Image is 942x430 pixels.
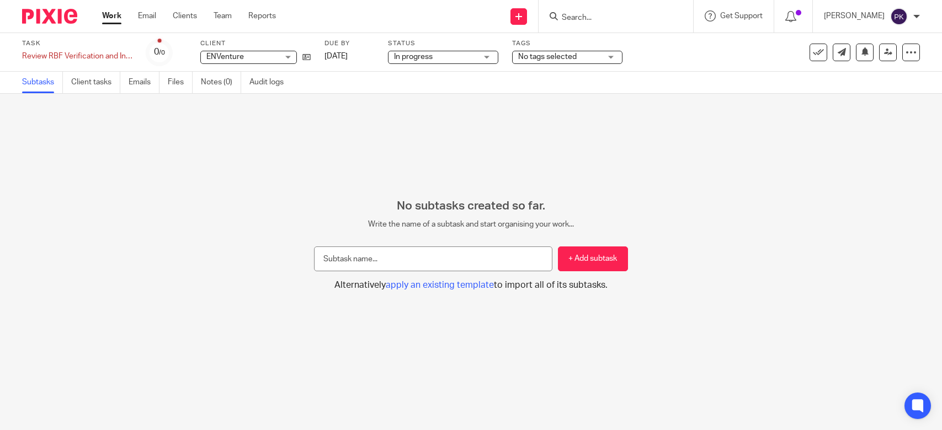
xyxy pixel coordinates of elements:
[138,10,156,21] a: Email
[388,39,498,48] label: Status
[386,281,494,289] span: apply an existing template
[314,219,628,230] p: Write the name of a subtask and start organising your work...
[201,72,241,93] a: Notes (0)
[824,10,885,21] p: [PERSON_NAME]
[314,199,628,213] h2: No subtasks created so far.
[22,39,132,48] label: Task
[314,246,552,271] input: Subtask name...
[324,39,374,48] label: Due by
[22,72,63,93] a: Subtasks
[129,72,159,93] a: Emails
[168,72,193,93] a: Files
[720,12,763,20] span: Get Support
[154,46,165,58] div: 0
[159,50,165,56] small: /0
[512,39,622,48] label: Tags
[394,53,433,61] span: In progress
[561,13,660,23] input: Search
[518,53,577,61] span: No tags selected
[206,53,244,61] span: ENVenture
[173,10,197,21] a: Clients
[314,279,628,291] button: Alternativelyapply an existing templateto import all of its subtasks.
[249,72,292,93] a: Audit logs
[22,9,77,24] img: Pixie
[200,39,311,48] label: Client
[558,246,628,271] button: + Add subtask
[214,10,232,21] a: Team
[324,52,348,60] span: [DATE]
[22,51,132,62] div: Review RBF Verification and Incentive Process Documentation
[102,10,121,21] a: Work
[71,72,120,93] a: Client tasks
[248,10,276,21] a: Reports
[890,8,908,25] img: svg%3E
